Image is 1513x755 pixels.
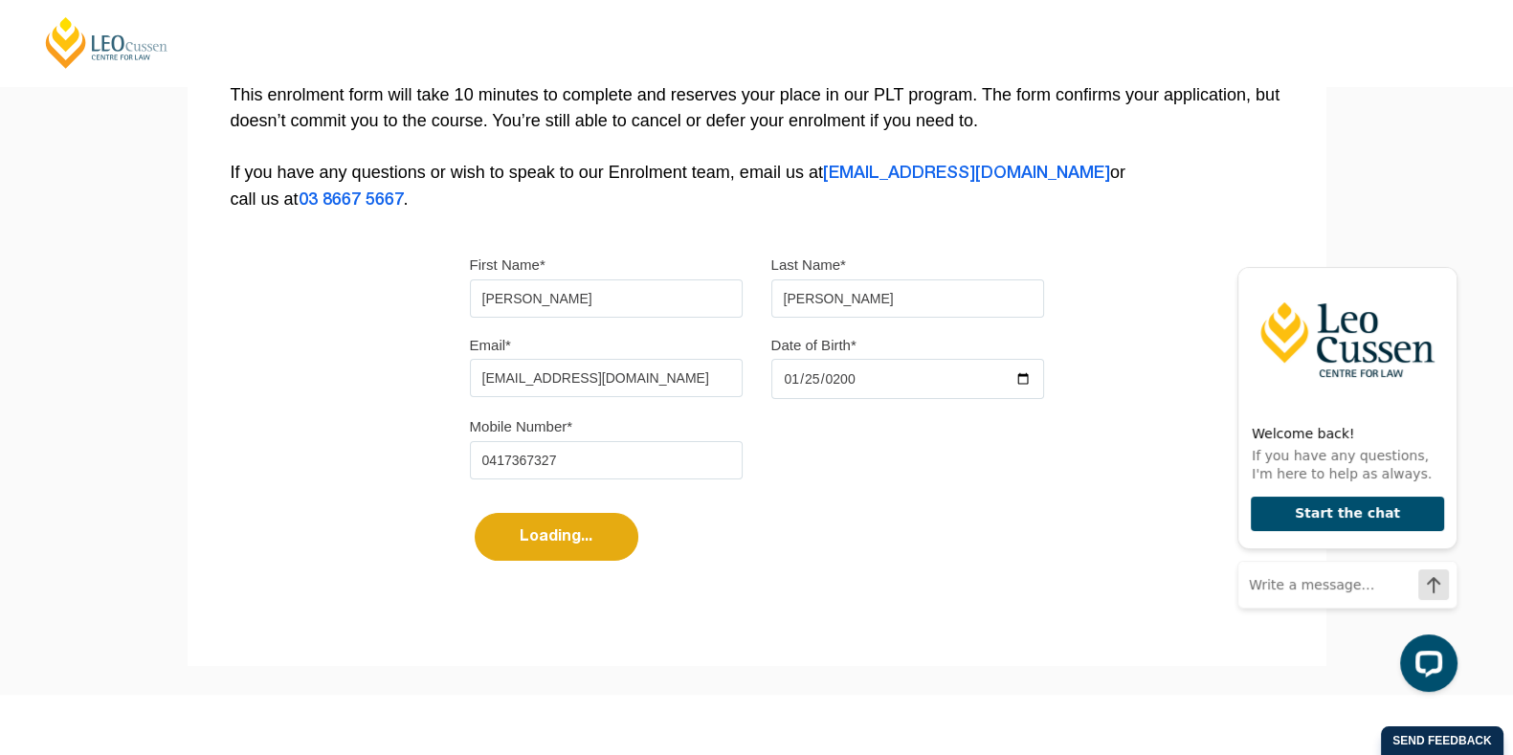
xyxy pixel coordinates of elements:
input: Mobile Number [470,441,743,479]
label: Date of Birth* [771,336,857,355]
label: Mobile Number* [470,417,573,436]
label: First Name* [470,255,545,275]
input: Email [470,359,743,397]
a: [EMAIL_ADDRESS][DOMAIN_NAME] [823,166,1110,181]
iframe: LiveChat chat widget [1222,233,1465,707]
input: First name [470,279,743,318]
label: Last Name* [771,255,846,275]
p: This enrolment form will take 10 minutes to complete and reserves your place in our PLT program. ... [231,82,1283,213]
button: Loading... [475,513,638,561]
a: [PERSON_NAME] Centre for Law [43,15,170,70]
a: 03 8667 5667 [299,192,404,208]
input: Last name [771,279,1044,318]
label: Email* [470,336,511,355]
